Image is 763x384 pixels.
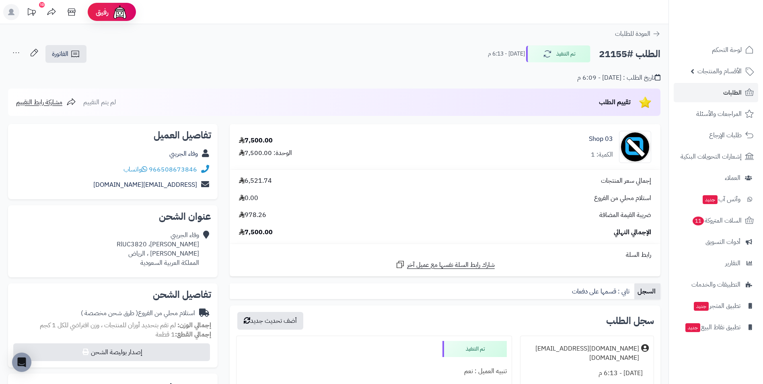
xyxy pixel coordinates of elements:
a: المراجعات والأسئلة [674,104,758,124]
span: مشاركة رابط التقييم [16,97,62,107]
div: استلام محلي من الفروع [81,309,195,318]
a: تابي : قسمها على دفعات [569,283,634,299]
span: جديد [694,302,709,311]
a: وآتس آبجديد [674,190,758,209]
a: طلبات الإرجاع [674,126,758,145]
span: 7,500.00 [239,228,273,237]
a: وفاء الجريبي [169,149,198,159]
span: إشعارات التحويلات البنكية [681,151,742,162]
div: 7,500.00 [239,136,273,145]
a: إشعارات التحويلات البنكية [674,147,758,166]
span: أدوات التسويق [705,236,740,248]
span: جديد [685,323,700,332]
span: السلات المتروكة [692,215,742,226]
a: تطبيق المتجرجديد [674,296,758,316]
a: لوحة التحكم [674,40,758,60]
span: ضريبة القيمة المضافة [599,211,651,220]
a: الفاتورة [45,45,86,63]
a: الطلبات [674,83,758,102]
a: واتساب [123,165,147,174]
span: تقييم الطلب [599,97,631,107]
span: ( طرق شحن مخصصة ) [81,308,138,318]
small: [DATE] - 6:13 م [488,50,525,58]
span: لوحة التحكم [712,44,742,56]
span: 978.26 [239,211,266,220]
span: التقارير [725,258,740,269]
div: تم التنفيذ [442,341,507,357]
button: إصدار بوليصة الشحن [13,343,210,361]
div: رابط السلة [233,250,657,260]
button: تم التنفيذ [526,45,590,62]
span: 6,521.74 [239,176,272,186]
span: 11 [693,217,704,226]
span: العودة للطلبات [615,29,650,39]
span: الطلبات [723,87,742,98]
span: العملاء [725,172,740,184]
a: السجل [634,283,660,299]
span: شارك رابط السلة نفسها مع عميل آخر [407,260,495,270]
span: وآتس آب [702,194,740,205]
h2: تفاصيل الشحن [14,290,211,299]
h2: تفاصيل العميل [14,130,211,140]
a: [EMAIL_ADDRESS][DOMAIN_NAME] [93,180,197,190]
h3: سجل الطلب [606,316,654,326]
span: الفاتورة [52,49,68,59]
button: أضف تحديث جديد [237,312,303,330]
a: التقارير [674,254,758,273]
span: جديد [703,195,718,204]
span: لم يتم التقييم [83,97,116,107]
span: 0.00 [239,194,258,203]
a: أدوات التسويق [674,232,758,252]
a: شارك رابط السلة نفسها مع عميل آخر [395,260,495,270]
a: العملاء [674,168,758,188]
span: تطبيق المتجر [693,300,740,312]
img: ai-face.png [112,4,128,20]
div: الوحدة: 7,500.00 [239,149,292,158]
span: لم تقم بتحديد أوزان للمنتجات ، وزن افتراضي للكل 1 كجم [40,320,176,330]
a: مشاركة رابط التقييم [16,97,76,107]
a: 966508673846 [149,165,197,174]
span: الإجمالي النهائي [614,228,651,237]
div: تنبيه العميل : نعم [241,363,507,379]
span: استلام محلي من الفروع [594,194,651,203]
div: وفاء الجريبي [PERSON_NAME]، RlUC3820 [PERSON_NAME] ، الرياض المملكة العربية السعودية [117,231,199,267]
span: المراجعات والأسئلة [696,108,742,120]
h2: الطلب #21155 [599,46,660,62]
span: التطبيقات والخدمات [691,279,740,290]
a: تحديثات المنصة [21,4,41,22]
h2: عنوان الشحن [14,212,211,221]
strong: إجمالي الوزن: [177,320,211,330]
span: تطبيق نقاط البيع [685,322,740,333]
small: 1 قطعة [156,330,211,339]
img: no_image-90x90.png [619,131,651,163]
div: الكمية: 1 [591,150,613,159]
div: Open Intercom Messenger [12,353,31,372]
img: logo-2.png [708,19,755,35]
a: تطبيق نقاط البيعجديد [674,318,758,337]
div: [DATE] - 6:13 م [525,365,649,381]
span: الأقسام والمنتجات [697,66,742,77]
a: 03 Shop [589,134,613,144]
a: التطبيقات والخدمات [674,275,758,294]
div: تاريخ الطلب : [DATE] - 6:09 م [577,73,660,83]
a: السلات المتروكة11 [674,211,758,230]
span: رفيق [96,7,109,17]
strong: إجمالي القطع: [175,330,211,339]
div: 10 [39,2,45,8]
span: إجمالي سعر المنتجات [601,176,651,186]
a: العودة للطلبات [615,29,660,39]
div: [DOMAIN_NAME][EMAIL_ADDRESS][DOMAIN_NAME] [525,344,639,363]
span: طلبات الإرجاع [709,130,742,141]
